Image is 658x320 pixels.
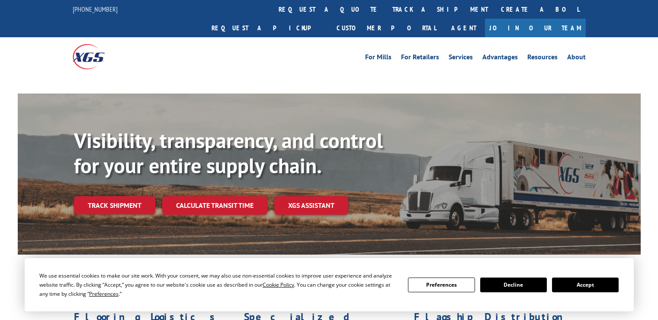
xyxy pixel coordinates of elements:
[443,19,485,37] a: Agent
[401,54,439,63] a: For Retailers
[73,5,118,13] a: [PHONE_NUMBER]
[485,19,586,37] a: Join Our Team
[89,290,119,297] span: Preferences
[449,54,473,63] a: Services
[408,278,475,292] button: Preferences
[330,19,443,37] a: Customer Portal
[567,54,586,63] a: About
[552,278,619,292] button: Accept
[74,127,383,179] b: Visibility, transparency, and control for your entire supply chain.
[274,196,348,215] a: XGS ASSISTANT
[74,196,155,214] a: Track shipment
[480,278,547,292] button: Decline
[25,258,634,311] div: Cookie Consent Prompt
[39,271,398,298] div: We use essential cookies to make our site work. With your consent, we may also use non-essential ...
[482,54,518,63] a: Advantages
[527,54,558,63] a: Resources
[263,281,294,288] span: Cookie Policy
[205,19,330,37] a: Request a pickup
[162,196,267,215] a: Calculate transit time
[365,54,392,63] a: For Mills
